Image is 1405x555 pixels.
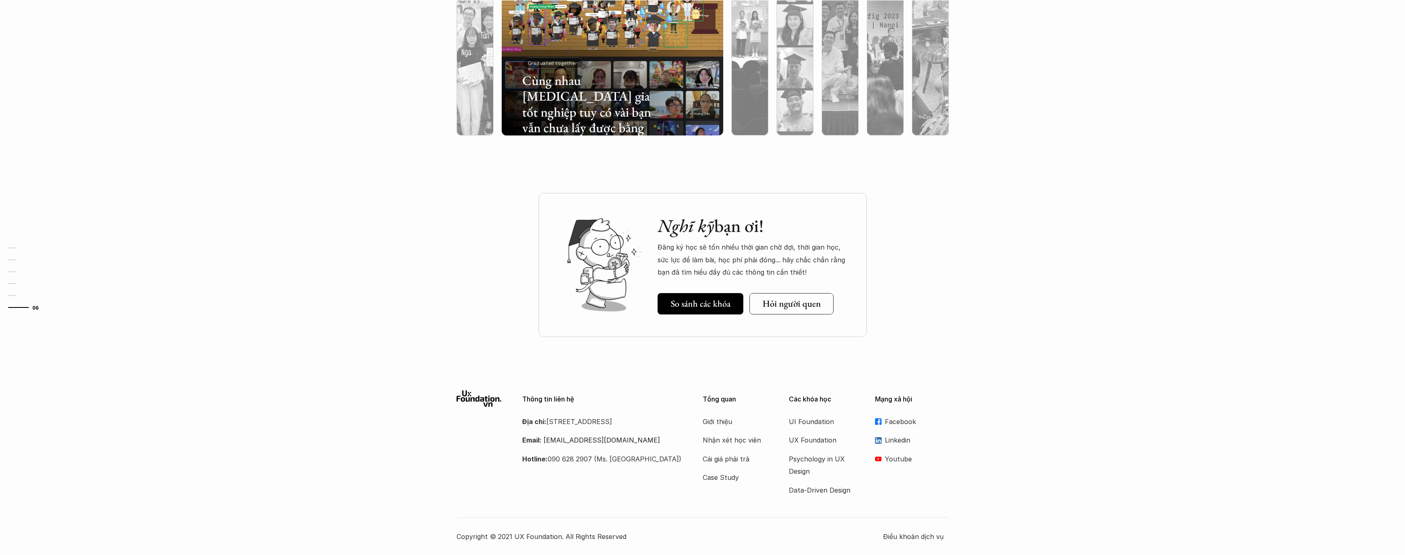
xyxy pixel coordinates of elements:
p: Facebook [885,415,949,428]
p: Mạng xã hội [875,395,949,403]
a: Điều khoản dịch vụ [883,530,949,543]
h3: Cùng nhau [MEDICAL_DATA] gia tốt nghiệp tuy có vài bạn vẫn chưa lấy được bằng [522,73,654,136]
a: Nhận xét học viên [703,434,768,446]
p: Tổng quan [703,395,777,403]
p: [STREET_ADDRESS] [522,415,682,428]
a: Data-Driven Design [789,484,854,496]
h5: Hỏi người quen [763,298,821,309]
h2: bạn ơi! [658,215,850,237]
p: Thông tin liên hệ [522,395,682,403]
a: UX Foundation [789,434,854,446]
a: Hỏi người quen [749,293,834,314]
a: [EMAIL_ADDRESS][DOMAIN_NAME] [544,436,660,444]
a: Cái giá phải trả [703,453,768,465]
a: Case Study [703,471,768,484]
a: 06 [8,303,47,312]
a: Psychology in UX Design [789,453,854,478]
p: 090 628 2907 (Ms. [GEOGRAPHIC_DATA]) [522,453,682,465]
a: Giới thiệu [703,415,768,428]
p: Youtube [885,453,949,465]
a: Linkedin [875,434,949,446]
p: Các khóa học [789,395,863,403]
p: Linkedin [885,434,949,446]
strong: Email: [522,436,541,444]
h5: So sánh các khóa [671,298,731,309]
p: Graduated together [528,60,578,66]
strong: 06 [32,304,39,310]
p: Copyright © 2021 UX Foundation. All Rights Reserved [457,530,883,543]
a: So sánh các khóa [658,293,743,314]
strong: Địa chỉ: [522,417,546,426]
strong: Hotline: [522,455,548,463]
em: Nghĩ kỹ [658,214,714,237]
p: Đăng ký học sẽ tốn nhiều thời gian chờ đợi, thời gian học, sức lực để làm bài, học phí phải đóng.... [658,241,850,278]
a: Youtube [875,453,949,465]
a: UI Foundation [789,415,854,428]
a: Facebook [875,415,949,428]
